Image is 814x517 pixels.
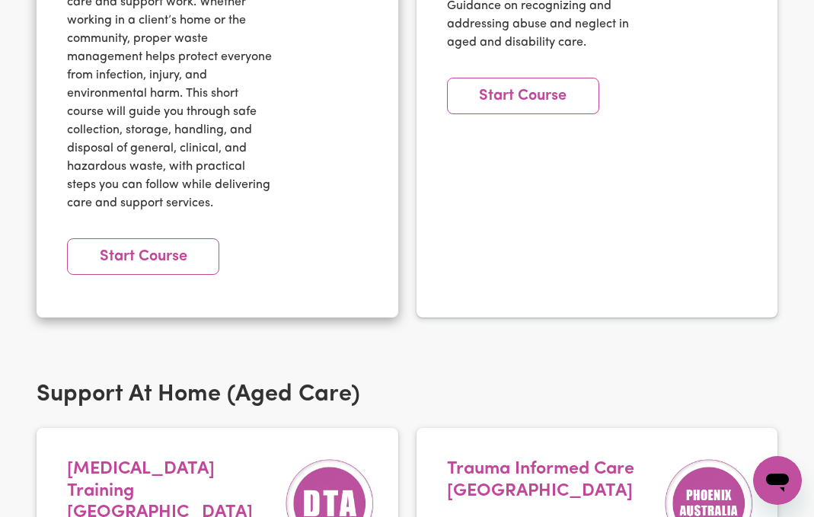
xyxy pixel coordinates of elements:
[447,458,656,502] h4: Trauma Informed Care [GEOGRAPHIC_DATA]
[753,456,802,505] iframe: Button to launch messaging window
[447,78,599,114] a: Start Course
[67,238,219,275] a: Start Course
[37,381,777,410] h2: Support At Home (Aged Care)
